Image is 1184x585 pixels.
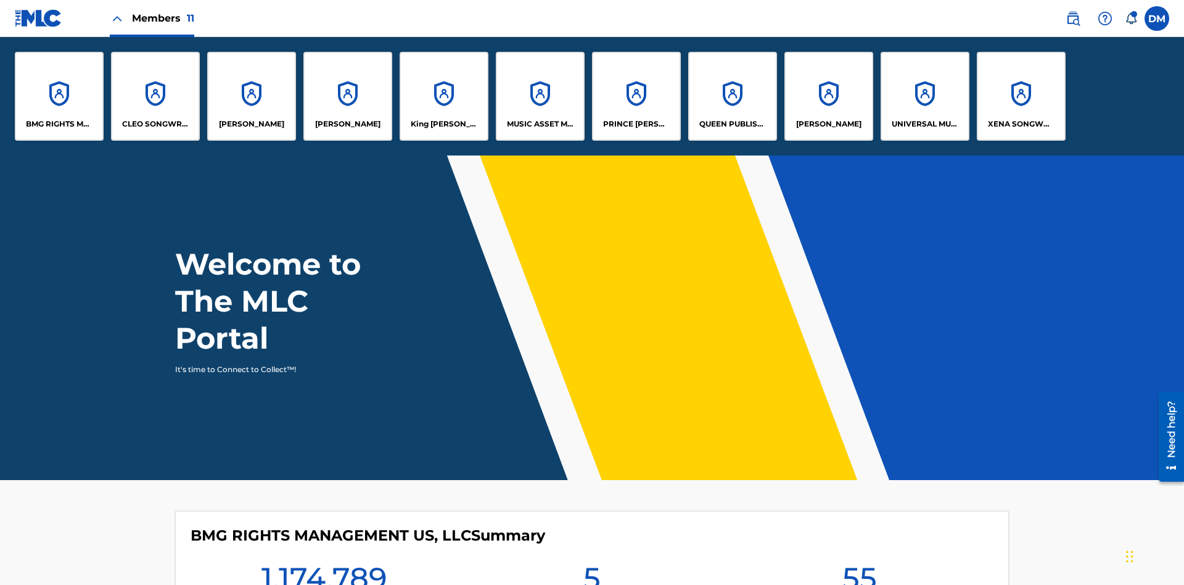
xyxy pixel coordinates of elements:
a: AccountsQUEEN PUBLISHA [688,52,777,141]
a: Accounts[PERSON_NAME] [303,52,392,141]
img: Close [110,11,125,26]
a: AccountsCLEO SONGWRITER [111,52,200,141]
a: Accounts[PERSON_NAME] [784,52,873,141]
a: AccountsMUSIC ASSET MANAGEMENT (MAM) [496,52,585,141]
a: AccountsXENA SONGWRITER [977,52,1066,141]
p: RONALD MCTESTERSON [796,118,861,130]
p: PRINCE MCTESTERSON [603,118,670,130]
p: XENA SONGWRITER [988,118,1055,130]
p: It's time to Connect to Collect™! [175,364,389,375]
h1: Welcome to The MLC Portal [175,246,406,357]
img: MLC Logo [15,9,62,27]
img: search [1066,11,1080,26]
div: Help [1093,6,1117,31]
a: AccountsBMG RIGHTS MANAGEMENT US, LLC [15,52,104,141]
div: User Menu [1145,6,1169,31]
a: Public Search [1061,6,1085,31]
p: King McTesterson [411,118,478,130]
p: EYAMA MCSINGER [315,118,380,130]
a: AccountsKing [PERSON_NAME] [400,52,488,141]
img: help [1098,11,1112,26]
h4: BMG RIGHTS MANAGEMENT US, LLC [191,526,545,545]
p: MUSIC ASSET MANAGEMENT (MAM) [507,118,574,130]
div: Notifications [1125,12,1137,25]
a: AccountsPRINCE [PERSON_NAME] [592,52,681,141]
p: BMG RIGHTS MANAGEMENT US, LLC [26,118,93,130]
iframe: Resource Center [1149,387,1184,488]
iframe: Chat Widget [1122,526,1184,585]
a: Accounts[PERSON_NAME] [207,52,296,141]
a: AccountsUNIVERSAL MUSIC PUB GROUP [881,52,969,141]
p: CLEO SONGWRITER [122,118,189,130]
p: UNIVERSAL MUSIC PUB GROUP [892,118,959,130]
p: QUEEN PUBLISHA [699,118,767,130]
span: Members [132,11,194,25]
div: Drag [1126,538,1133,575]
p: ELVIS COSTELLO [219,118,284,130]
span: 11 [187,12,194,24]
